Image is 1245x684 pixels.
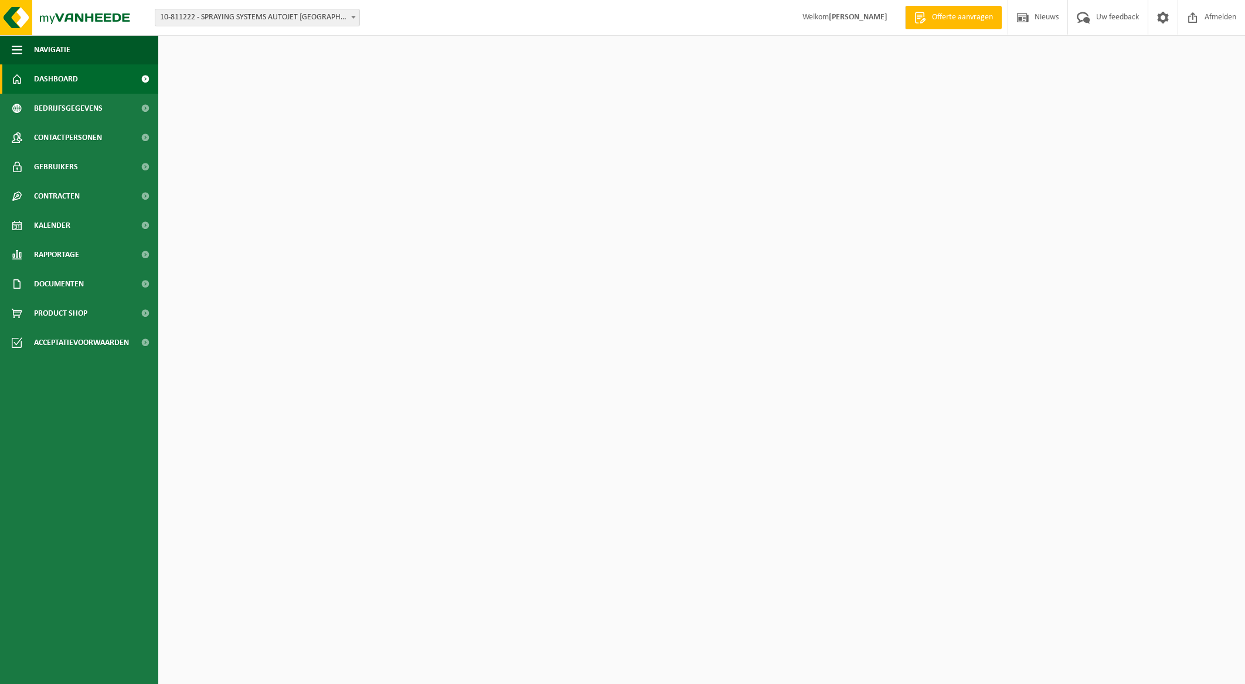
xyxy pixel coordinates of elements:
span: Contracten [34,182,80,211]
strong: [PERSON_NAME] [829,13,887,22]
span: Rapportage [34,240,79,269]
span: Contactpersonen [34,123,102,152]
span: Kalender [34,211,70,240]
span: Acceptatievoorwaarden [34,328,129,357]
a: Offerte aanvragen [905,6,1002,29]
span: Product Shop [34,299,87,328]
span: Documenten [34,269,84,299]
span: Navigatie [34,35,70,64]
span: Dashboard [34,64,78,94]
span: 10-811222 - SPRAYING SYSTEMS AUTOJET EUROPE [155,9,360,26]
span: Bedrijfsgegevens [34,94,103,123]
span: Gebruikers [34,152,78,182]
span: 10-811222 - SPRAYING SYSTEMS AUTOJET EUROPE [155,9,359,26]
span: Offerte aanvragen [929,12,996,23]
